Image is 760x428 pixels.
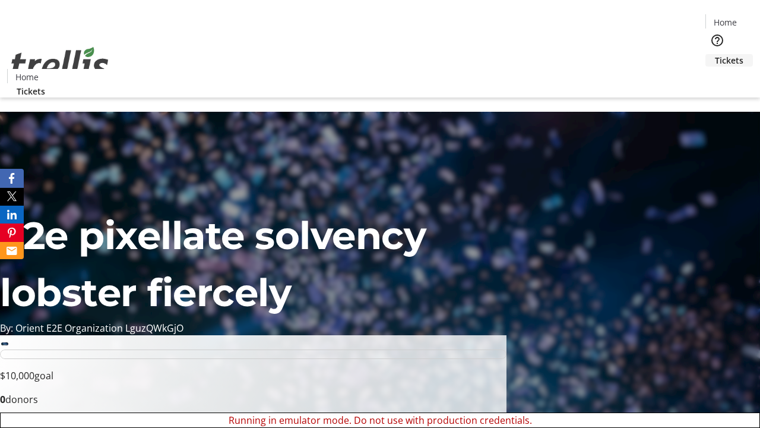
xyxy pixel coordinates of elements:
button: Cart [705,67,729,90]
a: Tickets [7,85,55,97]
a: Home [706,16,744,29]
span: Tickets [715,54,743,67]
img: Orient E2E Organization LguzQWkGjO's Logo [7,34,113,93]
span: Home [15,71,39,83]
span: Tickets [17,85,45,97]
a: Tickets [705,54,753,67]
a: Home [8,71,46,83]
span: Home [714,16,737,29]
button: Help [705,29,729,52]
